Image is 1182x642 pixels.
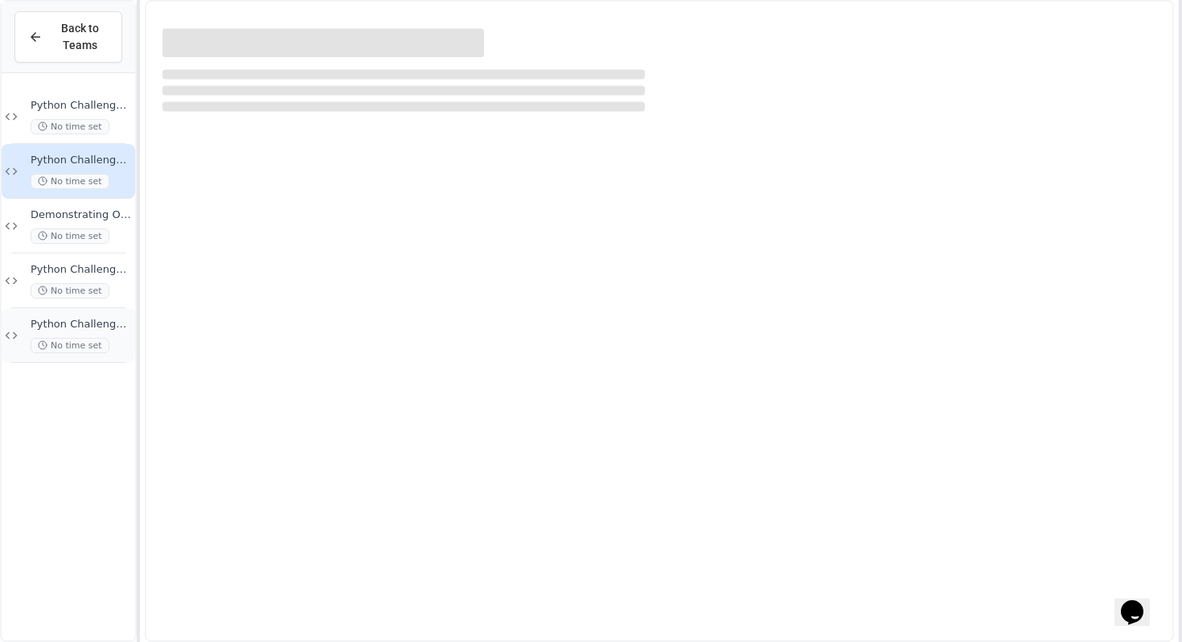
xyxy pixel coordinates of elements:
[52,20,109,54] span: Back to Teams
[31,208,132,222] span: Demonstrating OOP Principles Task
[31,338,109,353] span: No time set
[31,318,132,331] span: Python Challenges VIIc
[31,174,109,189] span: No time set
[1114,578,1166,626] iframe: chat widget
[31,228,109,244] span: No time set
[31,283,109,298] span: No time set
[31,119,109,134] span: No time set
[31,263,132,277] span: Python Challenges XXIV
[31,154,132,167] span: Python Challenges XXIVb
[31,99,132,113] span: Python Challenges XXIVc
[14,11,122,63] button: Back to Teams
